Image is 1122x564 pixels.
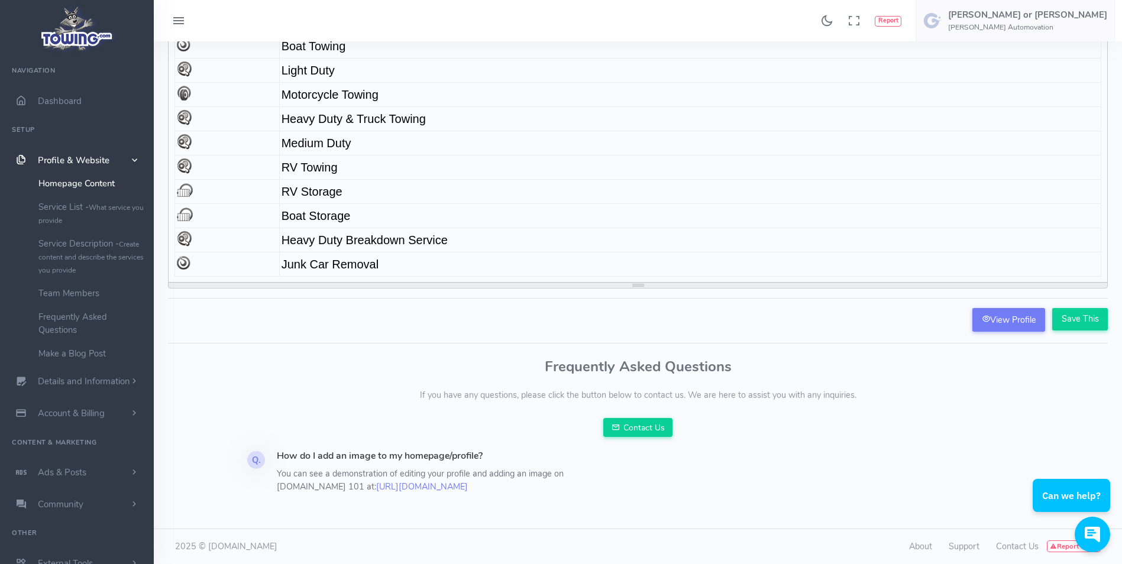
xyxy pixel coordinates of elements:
a: Service Description -Create content and describe the services you provide [30,232,154,281]
a: Homepage Content [30,171,154,195]
a: About [909,540,932,552]
h5: [PERSON_NAME] or [PERSON_NAME] [948,10,1107,20]
a: View Profile [972,308,1045,332]
a: Frequently Asked Questions [30,305,154,342]
span: Account & Billing [38,407,105,419]
td: RV Towing [279,155,1101,179]
h4: How do I add an image to my homepage/profile? [277,451,630,462]
a: Contact Us [603,418,673,437]
iframe: Conversations [1024,446,1122,564]
small: Create content and describe the services you provide [38,239,144,275]
div: resize [169,283,1107,288]
td: Motorcycle Towing [279,82,1101,106]
input: Save This [1052,308,1108,330]
div: Q. [247,451,265,469]
td: Boat Towing [279,34,1101,58]
td: Light Duty [279,58,1101,82]
a: Contact Us [996,540,1039,552]
td: Boat Storage [279,203,1101,228]
td: Medium Duty [279,131,1101,155]
span: Profile & Website [38,154,109,166]
span: Ads & Posts [38,466,86,478]
img: Light Duty [177,61,192,77]
h6: [PERSON_NAME] Automovation [948,24,1107,31]
span: Dashboard [38,95,82,107]
h3: Frequently Asked Questions [168,359,1108,374]
span: Community [38,498,83,510]
span: Details and Information [38,376,130,388]
small: What service you provide [38,203,144,225]
img: Boat Storage [177,207,193,222]
td: Junk Car Removal [279,252,1101,276]
a: [URL][DOMAIN_NAME] [376,481,468,492]
img: user-image [923,11,942,30]
td: Heavy Duty Breakdown Service [279,228,1101,252]
td: Heavy Duty & Truck Towing [279,106,1101,131]
a: Service List -What service you provide [30,195,154,232]
a: Make a Blog Post [30,342,154,365]
p: If you have any questions, please click the button below to contact us. We are here to assist you... [168,389,1108,402]
a: Support [949,540,979,552]
img: Heavy Duty & Truck Towing [177,110,192,125]
img: Junk Car Removal [177,255,190,271]
button: Report [875,16,901,27]
img: RV Towing [177,158,192,174]
td: RV Storage [279,179,1101,203]
div: 2025 © [DOMAIN_NAME] [168,540,638,553]
img: Motorcycle Towing [177,86,192,101]
img: Heavy Duty Breakdown Service [177,231,192,247]
img: RV Storage [177,183,193,198]
img: Medium Duty [177,134,192,150]
a: Team Members [30,281,154,305]
p: You can see a demonstration of editing your profile and adding an image on [DOMAIN_NAME] 101 at: [277,468,630,493]
img: Boat Towing [177,37,190,53]
img: logo [37,4,117,54]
